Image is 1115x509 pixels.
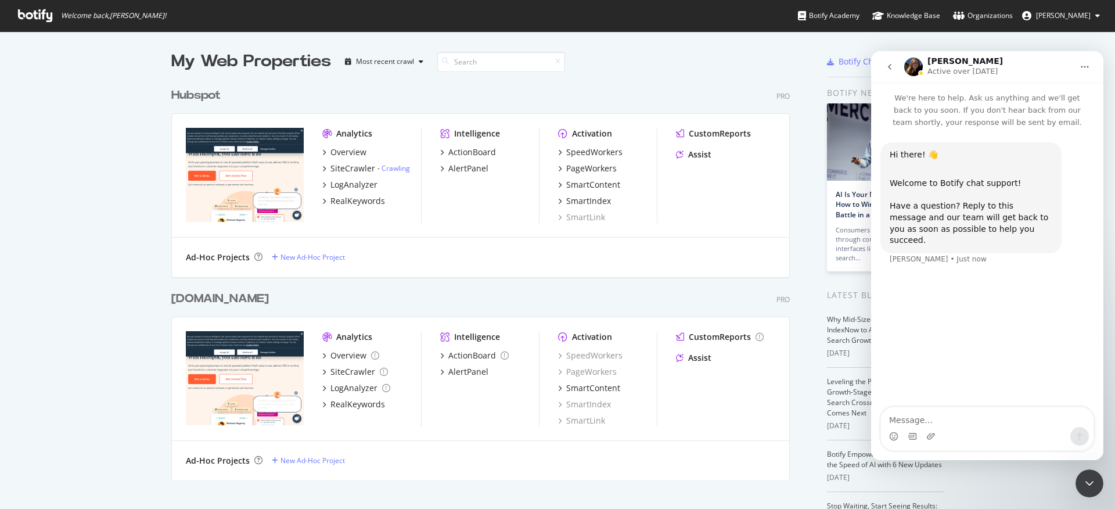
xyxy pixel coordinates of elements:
[330,179,377,191] div: LogAnalyzer
[330,163,375,174] div: SiteCrawler
[839,56,920,67] div: Botify Chrome Plugin
[1076,469,1103,497] iframe: Intercom live chat
[676,352,711,364] a: Assist
[836,225,934,263] div: Consumers discover products through conversational interfaces like ChatGPT, not just search…
[572,331,612,343] div: Activation
[322,179,377,191] a: LogAnalyzer
[322,366,388,378] a: SiteCrawler
[171,291,274,307] a: [DOMAIN_NAME]
[377,163,410,173] div: -
[558,366,617,378] a: PageWorkers
[186,128,304,222] img: hubspot.com
[330,146,366,158] div: Overview
[186,331,304,425] img: hubspot-bulkdataexport.com
[566,382,620,394] div: SmartContent
[953,10,1013,21] div: Organizations
[827,449,943,469] a: Botify Empowers Brands to Move at the Speed of AI with 6 New Updates
[171,87,221,104] div: Hubspot
[676,128,751,139] a: CustomReports
[280,252,345,262] div: New Ad-Hoc Project
[1036,10,1091,20] span: Jon Topolski
[558,195,611,207] a: SmartIndex
[186,252,250,263] div: Ad-Hoc Projects
[776,91,790,101] div: Pro
[827,289,944,302] div: Latest Blog Posts
[330,382,377,394] div: LogAnalyzer
[558,382,620,394] a: SmartContent
[676,149,711,160] a: Assist
[171,73,799,480] div: grid
[566,146,623,158] div: SpeedWorkers
[872,10,940,21] div: Knowledge Base
[454,331,500,343] div: Intelligence
[827,421,944,431] div: [DATE]
[448,350,496,361] div: ActionBoard
[336,331,372,343] div: Analytics
[827,56,920,67] a: Botify Chrome Plugin
[272,456,345,465] a: New Ad-Hoc Project
[688,352,711,364] div: Assist
[382,163,410,173] a: Crawling
[440,350,509,361] a: ActionBoard
[440,366,488,378] a: AlertPanel
[776,295,790,304] div: Pro
[688,149,711,160] div: Assist
[171,87,225,104] a: Hubspot
[356,58,414,65] div: Most recent crawl
[827,377,937,418] a: Leveling the Playing Field: Why Growth-Stage Companies Are at a Search Crossroads, and What Comes...
[440,146,496,158] a: ActionBoard
[186,455,250,467] div: Ad-Hoc Projects
[322,163,410,174] a: SiteCrawler- Crawling
[558,212,605,223] a: SmartLink
[454,128,500,139] div: Intelligence
[322,399,385,410] a: RealKeywords
[558,146,623,158] a: SpeedWorkers
[322,382,390,394] a: LogAnalyzer
[280,456,345,465] div: New Ad-Hoc Project
[836,189,922,219] a: AI Is Your New Customer: How to Win the Visibility Battle in a ChatGPT World
[330,195,385,207] div: RealKeywords
[566,195,611,207] div: SmartIndex
[689,331,751,343] div: CustomReports
[322,146,366,158] a: Overview
[572,128,612,139] div: Activation
[448,366,488,378] div: AlertPanel
[322,195,385,207] a: RealKeywords
[558,399,611,410] a: SmartIndex
[171,50,331,73] div: My Web Properties
[827,314,938,345] a: Why Mid-Sized Brands Should Use IndexNow to Accelerate Organic Search Growth
[558,415,605,426] a: SmartLink
[1013,6,1109,25] button: [PERSON_NAME]
[340,52,428,71] button: Most recent crawl
[330,350,366,361] div: Overview
[448,146,496,158] div: ActionBoard
[827,87,944,99] div: Botify news
[336,128,372,139] div: Analytics
[827,348,944,359] div: [DATE]
[448,163,488,174] div: AlertPanel
[689,128,751,139] div: CustomReports
[827,472,944,483] div: [DATE]
[558,350,623,361] a: SpeedWorkers
[558,179,620,191] a: SmartContent
[871,51,1103,460] iframe: Intercom live chat
[566,163,617,174] div: PageWorkers
[827,103,943,181] img: AI Is Your New Customer: How to Win the Visibility Battle in a ChatGPT World
[440,163,488,174] a: AlertPanel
